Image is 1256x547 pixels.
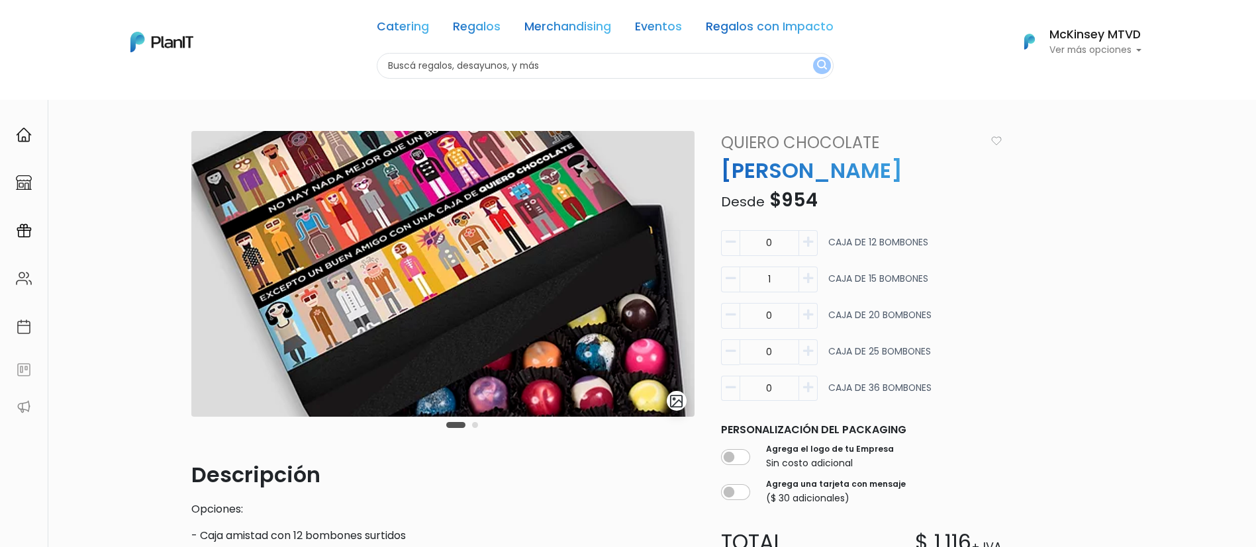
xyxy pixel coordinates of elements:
img: PlanIt Logo [130,32,193,52]
button: Carousel Page 1 (Current Slide) [446,422,465,428]
a: Eventos [635,21,682,37]
p: CAJA DE 36 BOMBONES [828,381,932,407]
p: CAJA DE 12 BOMBONES [828,235,928,261]
img: campaigns-02234683943229c281be62815700db0a1741e53638e28bf9629b52c665b00959.svg [16,223,32,239]
a: Regalos [453,21,501,37]
img: PlanIt Logo [1015,27,1044,56]
img: home-e721727adea9d79c4d83392d1f703f7f8bce08238fde08b1acbfd93340b81755.svg [16,127,32,143]
a: Merchandising [524,21,611,37]
input: Buscá regalos, desayunos, y más [377,53,834,79]
img: feedback-78b5a0c8f98aac82b08bfc38622c3050aee476f2c9584af64705fc4e61158814.svg [16,362,32,378]
div: Carousel Pagination [443,417,481,433]
img: heart_icon [991,136,1002,146]
span: $954 [769,187,818,213]
span: Desde [721,192,765,211]
p: Personalización del packaging [721,422,1002,438]
p: Sin costo adicional [766,456,894,470]
p: Ver más opciones [1049,46,1142,55]
button: PlanIt Logo McKinsey MTVD Ver más opciones [1007,24,1142,59]
p: CAJA DE 15 BOMBONES [828,272,928,298]
img: marketplace-4ceaa7011d94191e9ded77b95e3339b90024bf715f7c57f8cf31f2d8c509eaba.svg [16,175,32,190]
img: calendar-87d922413cdce8b2cf7b7f5f62616a5cf9e4887200fb71536465627b3292af00.svg [16,319,32,335]
h6: McKinsey MTVD [1049,29,1142,41]
img: partners-52edf745621dab592f3b2c58e3bca9d71375a7ef29c3b500c9f145b62cc070d4.svg [16,399,32,415]
p: CAJA DE 25 BOMBONES [828,345,931,370]
img: caja_amistad.png [191,131,695,417]
button: Carousel Page 2 [472,422,478,428]
p: Descripción [191,459,695,491]
p: CAJA DE 20 BOMBONES [828,308,932,334]
a: Regalos con Impacto [706,21,834,37]
label: Agrega una tarjeta con mensaje [766,478,906,490]
a: Catering [377,21,429,37]
img: people-662611757002400ad9ed0e3c099ab2801c6687ba6c219adb57efc949bc21e19d.svg [16,271,32,286]
img: search_button-432b6d5273f82d61273b3651a40e1bd1b912527efae98b1b7a1b2c0702e16a8d.svg [817,60,827,72]
p: [PERSON_NAME] [713,155,1010,187]
img: gallery-light [669,394,684,409]
p: ($ 30 adicionales) [766,491,906,505]
label: Agrega el logo de tu Empresa [766,443,894,455]
a: Quiero Chocolate [713,131,985,155]
p: Opciones: [191,501,695,517]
